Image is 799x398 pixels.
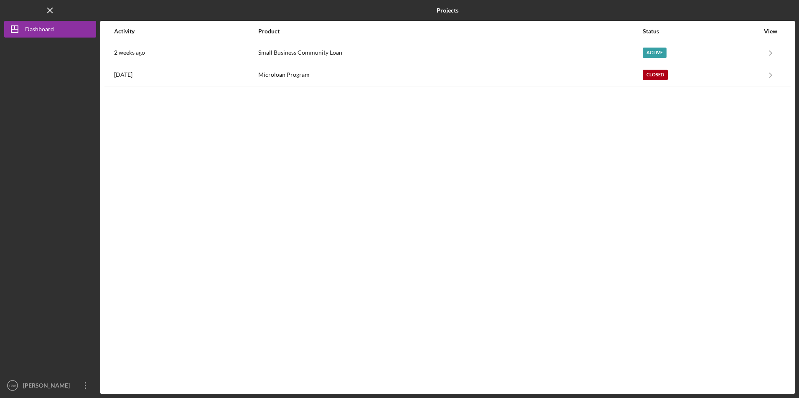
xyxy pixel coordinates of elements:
button: Dashboard [4,21,96,38]
div: Closed [643,70,668,80]
div: Activity [114,28,257,35]
div: Status [643,28,759,35]
div: Small Business Community Loan [258,43,642,63]
div: Microloan Program [258,65,642,86]
b: Projects [437,7,458,14]
div: Active [643,48,667,58]
text: CW [9,383,16,388]
button: CW[PERSON_NAME] [4,377,96,394]
div: [PERSON_NAME] [21,377,75,396]
div: View [760,28,781,35]
div: Product [258,28,642,35]
time: 2025-09-10 18:21 [114,49,145,56]
time: 2023-04-25 19:06 [114,71,132,78]
div: Dashboard [25,21,54,40]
